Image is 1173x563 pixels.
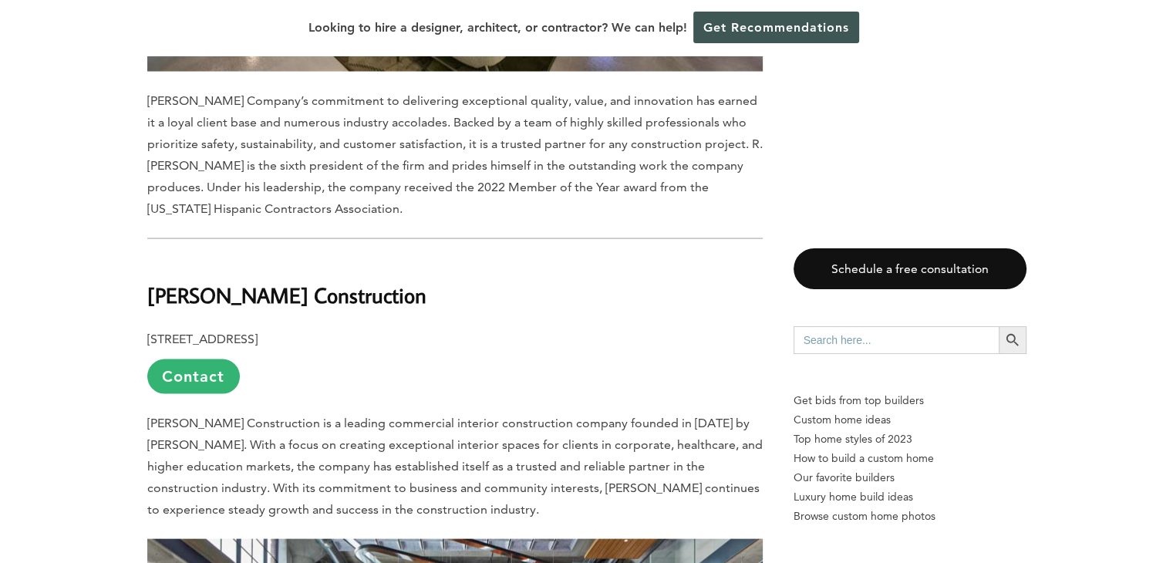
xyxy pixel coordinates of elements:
[794,430,1026,449] a: Top home styles of 2023
[147,281,426,308] b: [PERSON_NAME] Construction
[147,332,258,346] b: [STREET_ADDRESS]
[1004,332,1021,349] svg: Search
[147,416,763,517] span: [PERSON_NAME] Construction is a leading commercial interior construction company founded in [DATE...
[794,487,1026,507] a: Luxury home build ideas
[794,248,1026,289] a: Schedule a free consultation
[794,326,999,354] input: Search here...
[794,391,1026,410] p: Get bids from top builders
[693,12,859,43] a: Get Recommendations
[147,359,240,394] a: Contact
[878,453,1154,544] iframe: Drift Widget Chat Controller
[794,410,1026,430] a: Custom home ideas
[794,449,1026,468] a: How to build a custom home
[147,93,763,216] span: [PERSON_NAME] Company’s commitment to delivering exceptional quality, value, and innovation has e...
[794,507,1026,526] a: Browse custom home photos
[794,468,1026,487] a: Our favorite builders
